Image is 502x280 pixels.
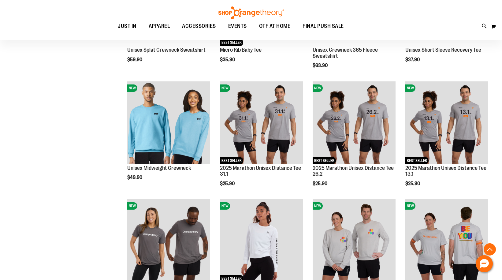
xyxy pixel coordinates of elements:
a: Unisex Splat Crewneck Sweatshirt [127,47,206,53]
a: Micro Rib Baby Tee [220,47,262,53]
a: 2025 Marathon Unisex Distance Tee 31.1 [220,165,301,177]
span: $63.90 [313,63,329,68]
span: NEW [313,84,323,92]
span: ACCESSORIES [182,19,216,33]
span: BEST SELLER [405,157,429,164]
span: $59.90 [127,57,143,62]
button: Back To Top [484,243,496,256]
span: BEST SELLER [220,39,243,46]
img: 2025 Marathon Unisex Distance Tee 26.2 [313,81,396,164]
a: 2025 Marathon Unisex Distance Tee 31.1NEWBEST SELLER [220,81,303,165]
a: EVENTS [222,19,253,33]
a: 2025 Marathon Unisex Distance Tee 26.2NEWBEST SELLER [313,81,396,165]
img: Unisex Midweight Crewneck [127,81,210,164]
span: FINAL PUSH SALE [303,19,344,33]
span: JUST IN [118,19,136,33]
a: Unisex Midweight CrewneckNEW [127,81,210,165]
a: FINAL PUSH SALE [296,19,350,33]
a: Unisex Midweight Crewneck [127,165,191,171]
a: JUST IN [112,19,143,33]
span: NEW [127,84,137,92]
a: Unisex Short Sleeve Recovery Tee [405,47,481,53]
span: OTF AT HOME [259,19,291,33]
span: $35.90 [220,57,236,62]
img: 2025 Marathon Unisex Distance Tee 31.1 [220,81,303,164]
a: 2025 Marathon Unisex Distance Tee 13.1 [405,165,486,177]
a: Unisex Crewneck 365 Fleece Sweatshirt [313,47,378,59]
span: NEW [127,202,137,210]
span: NEW [405,84,415,92]
a: ACCESSORIES [176,19,222,33]
span: EVENTS [228,19,247,33]
div: product [310,78,399,202]
span: $25.90 [313,181,328,186]
img: Shop Orangetheory [218,6,285,19]
div: product [124,78,213,196]
img: 2025 Marathon Unisex Distance Tee 13.1 [405,81,488,164]
button: Hello, have a question? Let’s chat. [476,255,493,272]
span: $49.90 [127,175,143,180]
span: $25.90 [220,181,236,186]
span: NEW [313,202,323,210]
a: APPAREL [143,19,176,33]
div: product [217,78,306,202]
a: OTF AT HOME [253,19,297,33]
span: NEW [220,84,230,92]
span: $37.90 [405,57,421,62]
span: NEW [405,202,415,210]
span: BEST SELLER [220,157,243,164]
span: NEW [220,202,230,210]
span: BEST SELLER [313,157,336,164]
span: APPAREL [149,19,170,33]
a: 2025 Marathon Unisex Distance Tee 26.2 [313,165,394,177]
span: $25.90 [405,181,421,186]
a: 2025 Marathon Unisex Distance Tee 13.1NEWBEST SELLER [405,81,488,165]
div: product [402,78,491,202]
